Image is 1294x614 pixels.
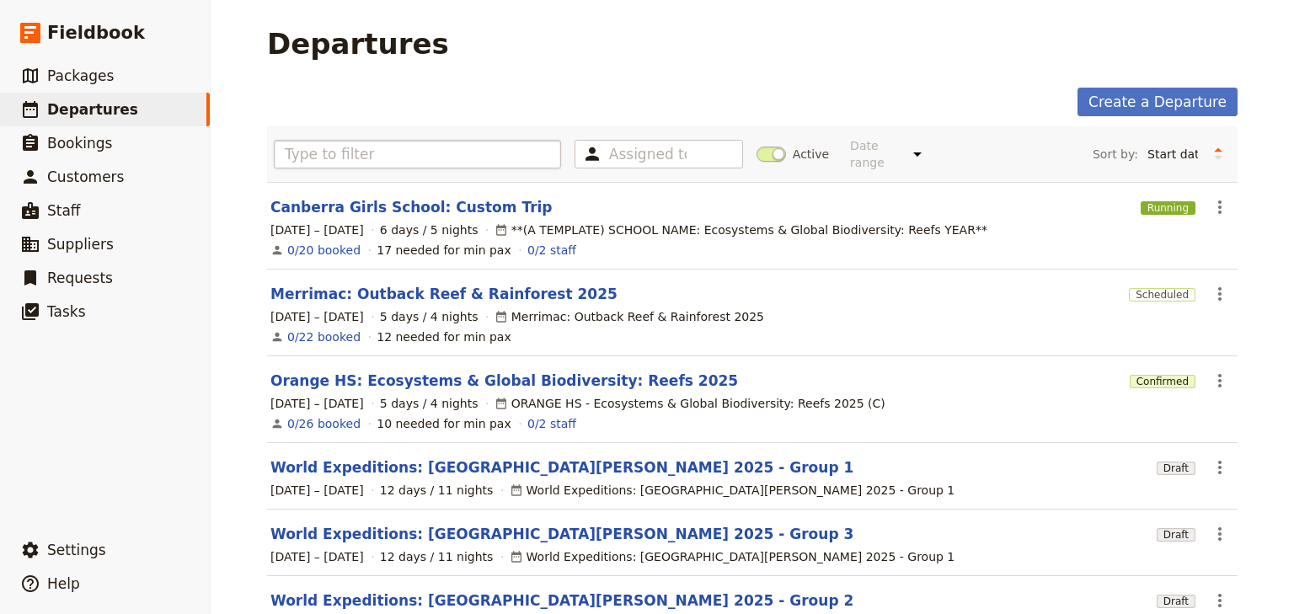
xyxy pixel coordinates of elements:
a: Canberra Girls School: Custom Trip [270,197,553,217]
h1: Departures [267,27,449,61]
button: Actions [1206,453,1234,482]
select: Sort by: [1140,141,1206,167]
span: Packages [47,67,114,84]
button: Actions [1206,280,1234,308]
input: Type to filter [274,140,561,168]
span: Suppliers [47,236,114,253]
div: World Expeditions: [GEOGRAPHIC_DATA][PERSON_NAME] 2025 - Group 1 [510,482,955,499]
span: [DATE] – [DATE] [270,482,364,499]
span: 5 days / 4 nights [380,395,479,412]
span: Running [1141,201,1195,215]
span: [DATE] – [DATE] [270,222,364,238]
button: Change sort direction [1206,141,1231,167]
span: 6 days / 5 nights [380,222,479,238]
input: Assigned to [609,144,687,164]
span: Active [793,146,829,163]
span: [DATE] – [DATE] [270,308,364,325]
span: Help [47,575,80,592]
span: Tasks [47,303,86,320]
a: Merrimac: Outback Reef & Rainforest 2025 [270,284,618,304]
span: Settings [47,542,106,558]
span: Customers [47,168,124,185]
button: Actions [1206,520,1234,548]
a: Orange HS: Ecosystems & Global Biodiversity: Reefs 2025 [270,371,738,391]
div: 17 needed for min pax [377,242,511,259]
button: Actions [1206,193,1234,222]
div: World Expeditions: [GEOGRAPHIC_DATA][PERSON_NAME] 2025 - Group 1 [510,548,955,565]
a: World Expeditions: [GEOGRAPHIC_DATA][PERSON_NAME] 2025 - Group 1 [270,457,853,478]
a: View the bookings for this departure [287,415,361,432]
a: 0/2 staff [527,415,576,432]
span: Bookings [47,135,112,152]
a: View the bookings for this departure [287,328,361,345]
div: **(A TEMPLATE) SCHOOL NAME: Ecosystems & Global Biodiversity: Reefs YEAR** [495,222,987,238]
a: Create a Departure [1077,88,1238,116]
div: Merrimac: Outback Reef & Rainforest 2025 [495,308,764,325]
div: 10 needed for min pax [377,415,511,432]
span: Departures [47,101,138,118]
span: 12 days / 11 nights [380,482,494,499]
span: Sort by: [1093,146,1138,163]
span: Draft [1157,528,1195,542]
a: 0/2 staff [527,242,576,259]
div: 12 needed for min pax [377,328,511,345]
a: View the bookings for this departure [287,242,361,259]
span: Confirmed [1130,375,1195,388]
span: Fieldbook [47,20,145,45]
span: Staff [47,202,81,219]
span: Draft [1157,595,1195,608]
span: 12 days / 11 nights [380,548,494,565]
a: World Expeditions: [GEOGRAPHIC_DATA][PERSON_NAME] 2025 - Group 2 [270,590,853,611]
span: Requests [47,270,113,286]
button: Actions [1206,366,1234,395]
span: Scheduled [1129,288,1195,302]
span: 5 days / 4 nights [380,308,479,325]
span: [DATE] – [DATE] [270,395,364,412]
a: World Expeditions: [GEOGRAPHIC_DATA][PERSON_NAME] 2025 - Group 3 [270,524,853,544]
div: ORANGE HS - Ecosystems & Global Biodiversity: Reefs 2025 (C) [495,395,885,412]
span: Draft [1157,462,1195,475]
span: [DATE] – [DATE] [270,548,364,565]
